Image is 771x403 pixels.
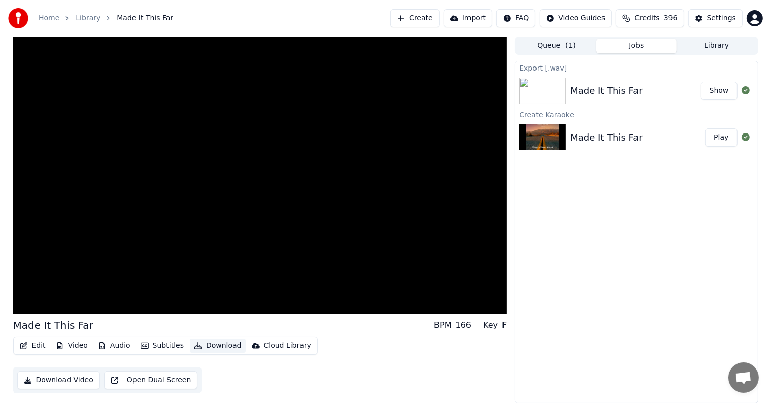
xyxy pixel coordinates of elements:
[496,9,535,27] button: FAQ
[13,318,93,332] div: Made It This Far
[190,339,246,353] button: Download
[570,130,643,145] div: Made It This Far
[677,39,757,53] button: Library
[540,9,612,27] button: Video Guides
[104,371,198,389] button: Open Dual Screen
[483,319,498,331] div: Key
[565,41,576,51] span: ( 1 )
[444,9,492,27] button: Import
[264,341,311,351] div: Cloud Library
[515,108,757,120] div: Create Karaoke
[456,319,472,331] div: 166
[701,82,738,100] button: Show
[17,371,100,389] button: Download Video
[728,362,759,393] a: Open chat
[688,9,743,27] button: Settings
[596,39,677,53] button: Jobs
[616,9,684,27] button: Credits396
[8,8,28,28] img: youka
[664,13,678,23] span: 396
[434,319,451,331] div: BPM
[570,84,643,98] div: Made It This Far
[516,39,596,53] button: Queue
[705,128,737,147] button: Play
[16,339,50,353] button: Edit
[390,9,440,27] button: Create
[634,13,659,23] span: Credits
[502,319,507,331] div: F
[707,13,736,23] div: Settings
[52,339,92,353] button: Video
[117,13,173,23] span: Made It This Far
[39,13,59,23] a: Home
[515,61,757,74] div: Export [.wav]
[137,339,188,353] button: Subtitles
[94,339,135,353] button: Audio
[39,13,173,23] nav: breadcrumb
[76,13,100,23] a: Library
